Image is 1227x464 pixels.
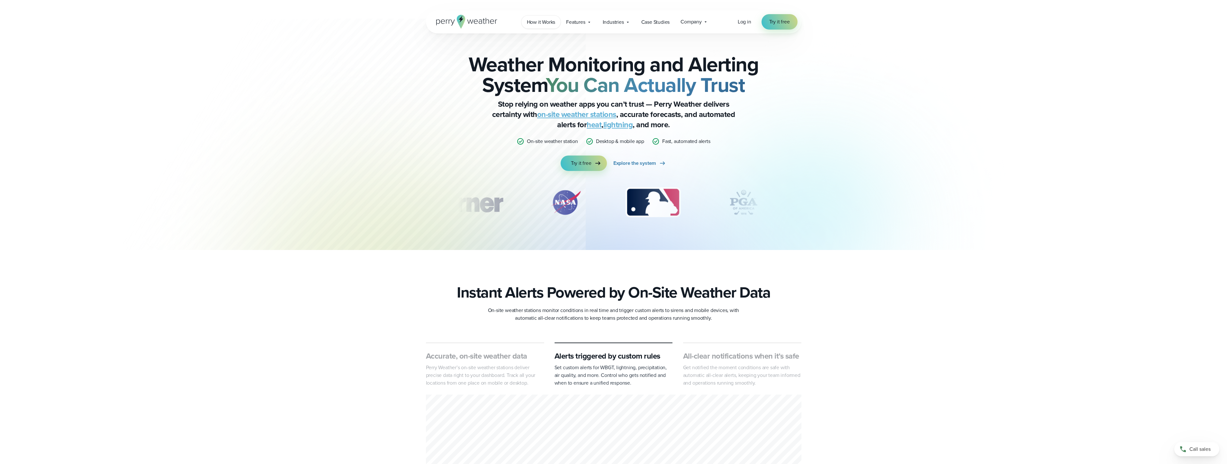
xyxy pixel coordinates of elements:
[1174,442,1219,456] a: Call sales
[566,18,585,26] span: Features
[619,186,687,219] div: 3 of 12
[762,14,798,30] a: Try it free
[527,138,578,145] p: On-site weather station
[613,156,666,171] a: Explore the system
[641,18,670,26] span: Case Studies
[636,15,675,29] a: Case Studies
[543,186,588,219] div: 2 of 12
[681,18,702,26] span: Company
[527,18,555,26] span: How it Works
[603,119,633,130] a: lightning
[596,138,644,145] p: Desktop & mobile app
[426,364,544,387] p: Perry Weather’s on-site weather stations deliver precise data right to your dashboard. Track all ...
[769,18,790,26] span: Try it free
[613,159,656,167] span: Explore the system
[485,99,742,130] p: Stop relying on weather apps you can’t trust — Perry Weather delivers certainty with , accurate f...
[683,351,801,361] h3: All-clear notifications when it’s safe
[543,186,588,219] img: NASA.svg
[458,186,769,222] div: slideshow
[421,186,512,219] div: 1 of 12
[619,186,687,219] img: MLB.svg
[485,307,742,322] p: On-site weather stations monitor conditions in real time and trigger custom alerts to sirens and ...
[426,351,544,361] h3: Accurate, on-site weather data
[603,18,624,26] span: Industries
[458,54,769,95] h2: Weather Monitoring and Alerting System
[561,156,607,171] a: Try it free
[1189,445,1211,453] span: Call sales
[683,364,801,387] p: Get notified the moment conditions are safe with automatic all-clear alerts, keeping your team in...
[587,119,601,130] a: heat
[555,364,673,387] p: Set custom alerts for WBGT, lightning, precipitation, air quality, and more. Control who gets not...
[521,15,561,29] a: How it Works
[537,109,616,120] a: on-site weather stations
[718,186,769,219] img: PGA.svg
[421,186,512,219] img: Turner-Construction_1.svg
[738,18,751,26] a: Log in
[738,18,751,25] span: Log in
[571,159,591,167] span: Try it free
[718,186,769,219] div: 4 of 12
[555,351,673,361] h3: Alerts triggered by custom rules
[662,138,710,145] p: Fast, automated alerts
[457,283,770,301] h2: Instant Alerts Powered by On-Site Weather Data
[546,70,745,100] strong: You Can Actually Trust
